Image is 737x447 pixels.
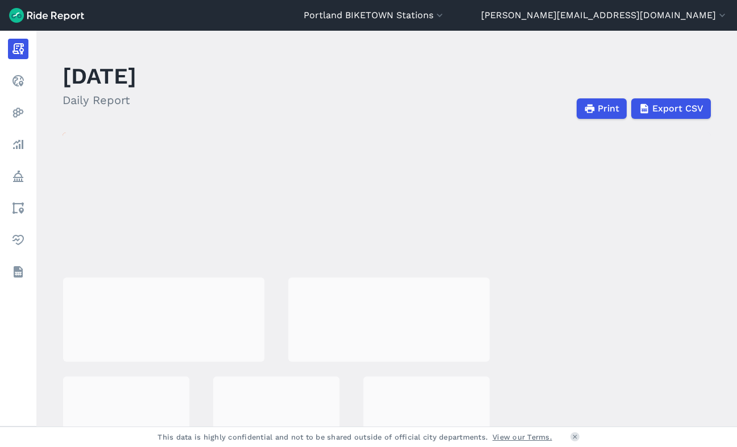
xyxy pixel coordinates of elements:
[9,8,84,23] img: Ride Report
[577,98,627,119] button: Print
[8,39,28,59] a: Report
[63,60,136,92] h1: [DATE]
[63,376,189,436] div: loading
[492,432,552,442] a: View our Terms.
[8,102,28,123] a: Heatmaps
[481,9,728,22] button: [PERSON_NAME][EMAIL_ADDRESS][DOMAIN_NAME]
[63,278,264,362] div: loading
[8,262,28,282] a: Datasets
[8,230,28,250] a: Health
[8,166,28,187] a: Policy
[363,376,490,436] div: loading
[288,278,490,362] div: loading
[652,102,703,115] span: Export CSV
[8,134,28,155] a: Analyze
[8,71,28,91] a: Realtime
[304,9,445,22] button: Portland BIKETOWN Stations
[63,92,136,109] h2: Daily Report
[213,376,339,436] div: loading
[8,198,28,218] a: Areas
[598,102,619,115] span: Print
[631,98,711,119] button: Export CSV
